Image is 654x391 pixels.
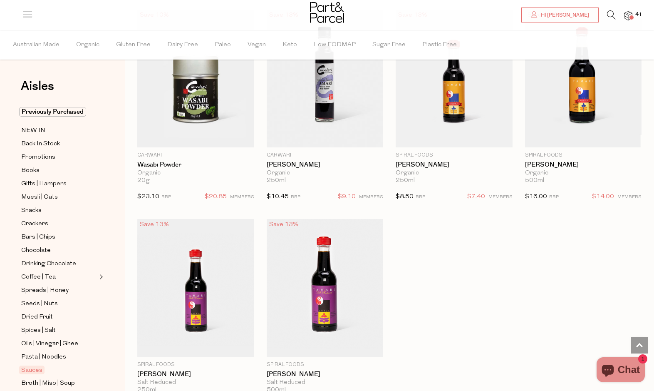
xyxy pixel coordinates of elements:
a: Oils | Vinegar | Ghee [21,339,97,349]
div: Save 13% [267,219,301,230]
inbox-online-store-chat: Shopify online store chat [594,357,647,384]
span: 250ml [396,177,415,184]
div: Organic [525,169,642,177]
a: Previously Purchased [21,107,97,117]
a: Aisles [21,80,54,101]
span: Chocolate [21,246,51,256]
small: MEMBERS [230,195,254,199]
span: 500ml [525,177,544,184]
a: NEW IN [21,125,97,136]
span: Coffee | Tea [21,272,56,282]
p: Carwari [137,152,254,159]
span: Muesli | Oats [21,192,58,202]
p: Spiral Foods [396,152,513,159]
span: 250ml [267,177,286,184]
span: $20.85 [205,192,227,202]
img: Tamari [137,219,254,357]
span: Back In Stock [21,139,60,149]
span: 41 [633,11,644,18]
p: Carwari [267,152,384,159]
a: 41 [624,11,632,20]
p: Spiral Foods [267,361,384,369]
img: Tamari [267,10,384,147]
a: Dried Fruit [21,312,97,322]
span: Spreads | Honey [21,286,69,296]
a: Promotions [21,152,97,162]
span: $16.00 [525,194,547,200]
span: Gluten Free [116,30,151,60]
img: Wasabi Powder [137,10,254,147]
a: Seeds | Nuts [21,299,97,309]
div: Organic [396,169,513,177]
a: Sauces [21,365,97,375]
a: [PERSON_NAME] [396,161,513,169]
a: Bars | Chips [21,232,97,242]
div: Salt Reduced [267,379,384,386]
a: [PERSON_NAME] [267,371,384,378]
a: [PERSON_NAME] [525,161,642,169]
a: Broth | Miso | Soup [21,378,97,389]
button: Expand/Collapse Coffee | Tea [97,272,103,282]
div: Salt Reduced [137,379,254,386]
a: Coffee | Tea [21,272,97,282]
span: $23.10 [137,194,159,200]
small: RRP [549,195,559,199]
a: Hi [PERSON_NAME] [521,7,599,22]
span: Pasta | Noodles [21,352,66,362]
span: Dried Fruit [21,312,53,322]
span: Promotions [21,152,55,162]
span: $14.00 [592,192,614,202]
img: Tamari [267,219,384,357]
span: Hi [PERSON_NAME] [539,12,589,19]
span: Crackers [21,219,48,229]
span: Broth | Miso | Soup [21,379,75,389]
span: Seeds | Nuts [21,299,58,309]
small: MEMBERS [359,195,383,199]
p: Spiral Foods [525,152,642,159]
img: Part&Parcel [310,2,344,23]
a: Gifts | Hampers [21,179,97,189]
a: Spreads | Honey [21,285,97,296]
div: Organic [267,169,384,177]
a: Books [21,165,97,176]
span: $9.10 [338,192,356,202]
small: MEMBERS [488,195,513,199]
img: Tamari [525,10,642,147]
span: Sugar Free [372,30,406,60]
span: Drinking Chocolate [21,259,76,269]
span: Plastic Free [422,30,457,60]
a: Snacks [21,205,97,216]
span: NEW IN [21,126,45,136]
span: $10.45 [267,194,289,200]
span: 20g [137,177,150,184]
a: Pasta | Noodles [21,352,97,362]
a: Wasabi Powder [137,161,254,169]
span: Aisles [21,77,54,95]
span: $8.50 [396,194,414,200]
a: Muesli | Oats [21,192,97,202]
span: Spices | Salt [21,326,56,336]
span: Dairy Free [167,30,198,60]
small: RRP [291,195,300,199]
a: Spices | Salt [21,325,97,336]
span: Gifts | Hampers [21,179,67,189]
span: Previously Purchased [19,107,86,117]
a: Crackers [21,219,97,229]
small: RRP [161,195,171,199]
a: [PERSON_NAME] [137,371,254,378]
p: Spiral Foods [137,361,254,369]
span: Organic [76,30,99,60]
div: Organic [137,169,254,177]
span: Keto [282,30,297,60]
span: Sauces [19,366,45,374]
a: Chocolate [21,245,97,256]
span: Vegan [248,30,266,60]
span: Paleo [215,30,231,60]
small: RRP [416,195,425,199]
a: Drinking Chocolate [21,259,97,269]
img: Tamari [396,10,513,147]
span: $7.40 [467,192,485,202]
span: Books [21,166,40,176]
div: Save 13% [137,219,171,230]
span: Oils | Vinegar | Ghee [21,339,78,349]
